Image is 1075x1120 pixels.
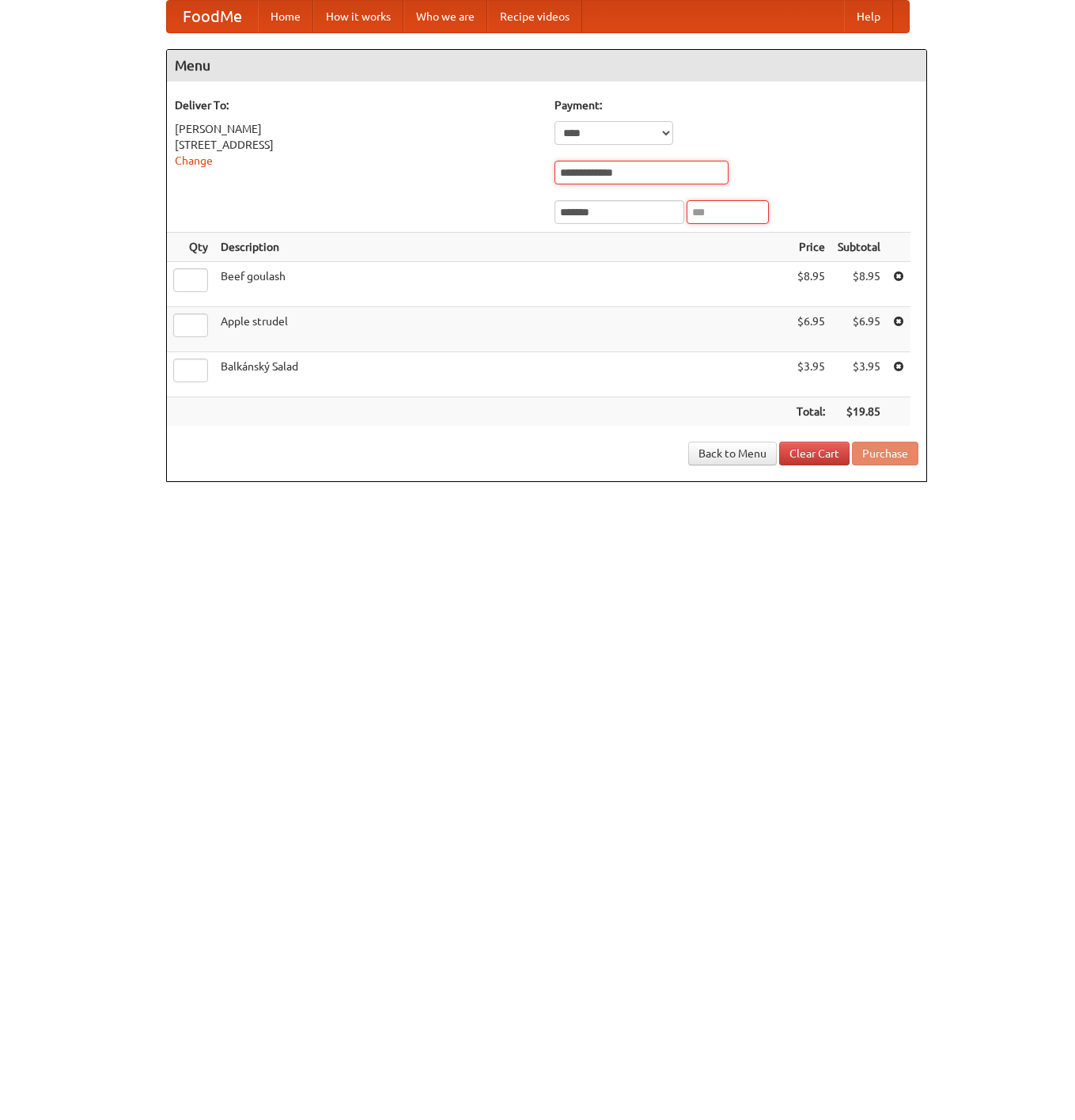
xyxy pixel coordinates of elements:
[403,1,487,32] a: Who we are
[790,352,831,397] td: $3.95
[214,262,790,307] td: Beef goulash
[831,352,887,397] td: $3.95
[175,97,539,113] h5: Deliver To:
[688,442,777,465] a: Back to Menu
[167,1,258,32] a: FoodMe
[831,397,887,427] th: $19.85
[214,233,790,262] th: Description
[313,1,403,32] a: How it works
[831,307,887,352] td: $6.95
[167,233,214,262] th: Qty
[214,307,790,352] td: Apple strudel
[167,50,926,82] h4: Menu
[852,442,918,465] button: Purchase
[175,154,213,167] a: Change
[844,1,893,32] a: Help
[175,137,539,153] div: [STREET_ADDRESS]
[831,233,887,262] th: Subtotal
[555,97,918,113] h5: Payment:
[175,121,539,137] div: [PERSON_NAME]
[487,1,582,32] a: Recipe videos
[258,1,313,32] a: Home
[790,262,831,307] td: $8.95
[779,442,850,465] a: Clear Cart
[831,262,887,307] td: $8.95
[214,352,790,397] td: Balkánský Salad
[790,233,831,262] th: Price
[790,397,831,427] th: Total:
[790,307,831,352] td: $6.95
